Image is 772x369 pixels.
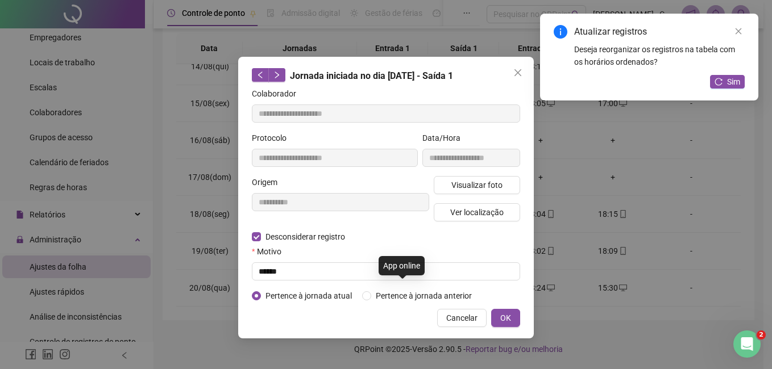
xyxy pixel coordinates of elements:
button: right [268,68,285,82]
span: Sim [727,76,740,88]
span: reload [715,78,723,86]
button: Ver localização [434,203,520,221]
button: Sim [710,75,745,89]
span: Pertence à jornada atual [261,290,356,302]
span: Visualizar foto [451,179,503,191]
span: OK [500,312,511,324]
span: left [256,71,264,79]
span: 2 [757,330,766,339]
iframe: Intercom live chat [733,330,761,358]
label: Motivo [252,245,289,258]
span: right [273,71,281,79]
span: Ver localização [450,206,504,219]
span: Cancelar [446,312,478,324]
button: Cancelar [437,309,487,327]
span: close [513,68,522,77]
a: Close [732,25,745,37]
button: left [252,68,269,82]
span: close [734,27,742,35]
label: Origem [252,176,285,188]
label: Colaborador [252,87,304,100]
div: Deseja reorganizar os registros na tabela com os horários ordenados? [574,43,745,68]
span: Pertence à jornada anterior [371,290,476,302]
label: Protocolo [252,132,294,144]
label: Data/Hora [422,132,468,144]
button: Visualizar foto [434,176,520,194]
button: Close [509,64,527,82]
div: Atualizar registros [574,25,745,39]
span: Desconsiderar registro [261,230,350,243]
div: Jornada iniciada no dia [DATE] - Saída 1 [252,68,520,83]
button: OK [491,309,520,327]
span: info-circle [554,25,567,39]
